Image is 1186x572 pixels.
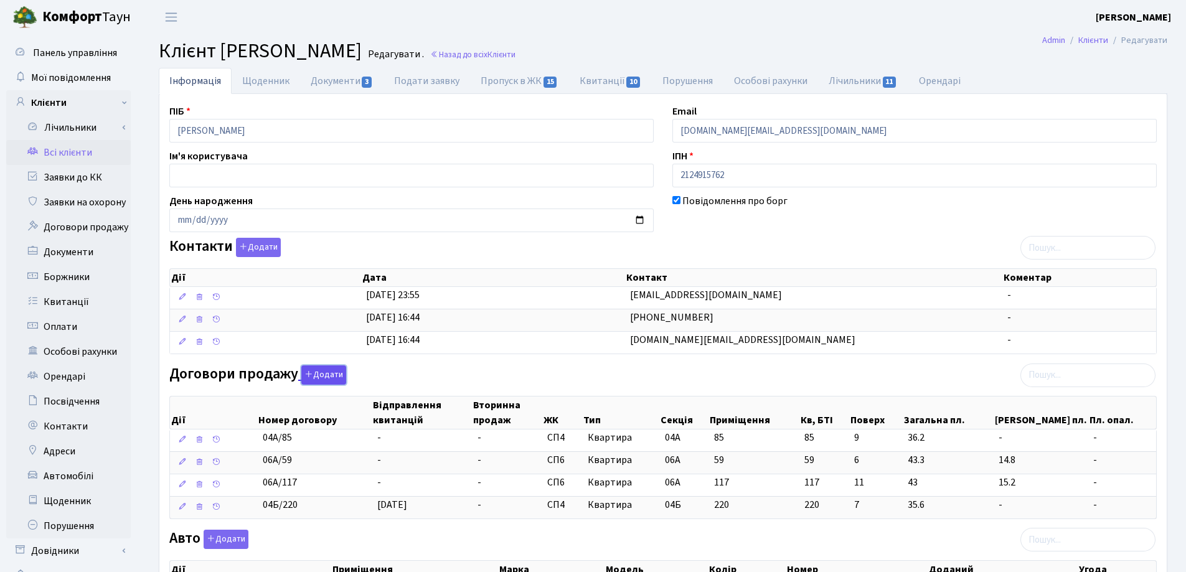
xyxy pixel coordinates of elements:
[361,269,625,286] th: Дата
[200,528,248,550] a: Додати
[169,530,248,549] label: Авто
[377,431,381,444] span: -
[298,363,346,385] a: Додати
[999,453,1083,467] span: 14.8
[478,476,481,489] span: -
[6,513,131,538] a: Порушення
[169,194,253,209] label: День народження
[723,68,818,94] a: Особові рахунки
[6,240,131,265] a: Документи
[6,464,131,489] a: Автомобілі
[804,476,844,490] span: 117
[818,68,908,94] a: Лічильники
[6,339,131,364] a: Особові рахунки
[630,333,855,347] span: [DOMAIN_NAME][EMAIL_ADDRESS][DOMAIN_NAME]
[236,238,281,257] button: Контакти
[169,149,248,164] label: Ім'я користувача
[384,68,470,94] a: Подати заявку
[625,269,1002,286] th: Контакт
[6,40,131,65] a: Панель управління
[159,37,362,65] span: Клієнт [PERSON_NAME]
[1007,288,1011,302] span: -
[42,7,102,27] b: Комфорт
[994,396,1088,429] th: [PERSON_NAME] пл.
[169,238,281,257] label: Контакти
[908,453,989,467] span: 43.3
[232,68,300,94] a: Щоденник
[804,498,844,512] span: 220
[1020,363,1155,387] input: Пошук...
[804,453,844,467] span: 59
[665,431,680,444] span: 04А
[169,104,191,119] label: ПІБ
[1007,311,1011,324] span: -
[42,7,131,28] span: Таун
[714,498,729,512] span: 220
[908,476,989,490] span: 43
[170,396,257,429] th: Дії
[908,498,989,512] span: 35.6
[366,311,420,324] span: [DATE] 16:44
[1093,431,1151,445] span: -
[714,453,724,467] span: 59
[6,389,131,414] a: Посвідчення
[263,431,292,444] span: 04А/85
[544,77,557,88] span: 15
[569,68,652,94] a: Квитанції
[854,453,898,467] span: 6
[1042,34,1065,47] a: Admin
[12,5,37,30] img: logo.png
[472,396,542,429] th: Вторинна продаж
[652,68,723,94] a: Порушення
[1024,27,1186,54] nav: breadcrumb
[999,431,1083,445] span: -
[588,476,655,490] span: Квартира
[1093,453,1151,467] span: -
[478,498,481,512] span: -
[372,396,472,429] th: Відправлення квитанцій
[6,439,131,464] a: Адреси
[804,431,844,445] span: 85
[908,68,971,94] a: Орендарі
[1093,476,1151,490] span: -
[487,49,515,60] span: Клієнти
[377,476,381,489] span: -
[682,194,788,209] label: Повідомлення про борг
[6,65,131,90] a: Мої повідомлення
[883,77,897,88] span: 11
[6,265,131,289] a: Боржники
[1007,333,1011,347] span: -
[233,236,281,258] a: Додати
[156,7,187,27] button: Переключити навігацію
[470,68,568,94] a: Пропуск в ЖК
[547,453,578,467] span: СП6
[547,431,578,445] span: СП4
[672,149,694,164] label: ІПН
[169,365,346,385] label: Договори продажу
[1020,236,1155,260] input: Пошук...
[1078,34,1108,47] a: Клієнти
[672,104,697,119] label: Email
[362,77,372,88] span: 3
[377,453,381,467] span: -
[588,453,655,467] span: Квартира
[170,269,361,286] th: Дії
[630,288,782,302] span: [EMAIL_ADDRESS][DOMAIN_NAME]
[854,476,898,490] span: 11
[6,414,131,439] a: Контакти
[1096,11,1171,24] b: [PERSON_NAME]
[708,396,799,429] th: Приміщення
[6,140,131,165] a: Всі клієнти
[430,49,515,60] a: Назад до всіхКлієнти
[377,498,407,512] span: [DATE]
[714,431,724,444] span: 85
[999,498,1083,512] span: -
[6,364,131,389] a: Орендарі
[547,476,578,490] span: СП6
[6,314,131,339] a: Оплати
[204,530,248,549] button: Авто
[300,68,384,94] a: Документи
[301,365,346,385] button: Договори продажу
[542,396,583,429] th: ЖК
[263,498,298,512] span: 04Б/220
